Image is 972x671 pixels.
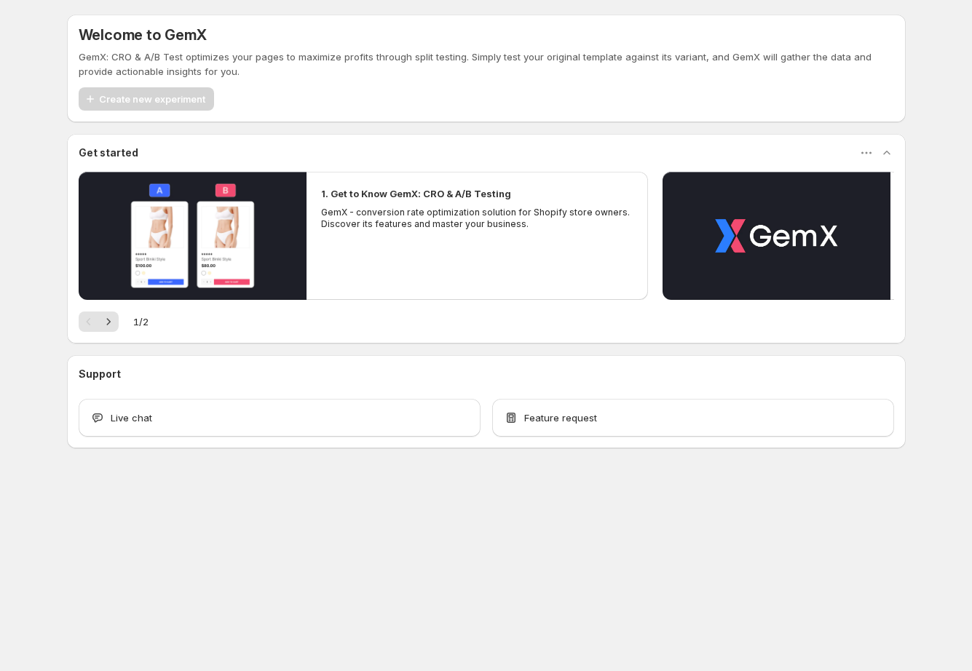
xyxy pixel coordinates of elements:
[79,367,121,381] h3: Support
[524,410,597,425] span: Feature request
[98,311,119,332] button: Next
[663,172,890,300] button: Play video
[79,172,307,300] button: Play video
[79,311,119,332] nav: Pagination
[321,207,634,230] p: GemX - conversion rate optimization solution for Shopify store owners. Discover its features and ...
[321,186,511,201] h2: 1. Get to Know GemX: CRO & A/B Testing
[79,26,207,44] h5: Welcome to GemX
[79,146,138,160] h3: Get started
[133,314,149,329] span: 1 / 2
[111,410,152,425] span: Live chat
[79,49,894,79] p: GemX: CRO & A/B Test optimizes your pages to maximize profits through split testing. Simply test ...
